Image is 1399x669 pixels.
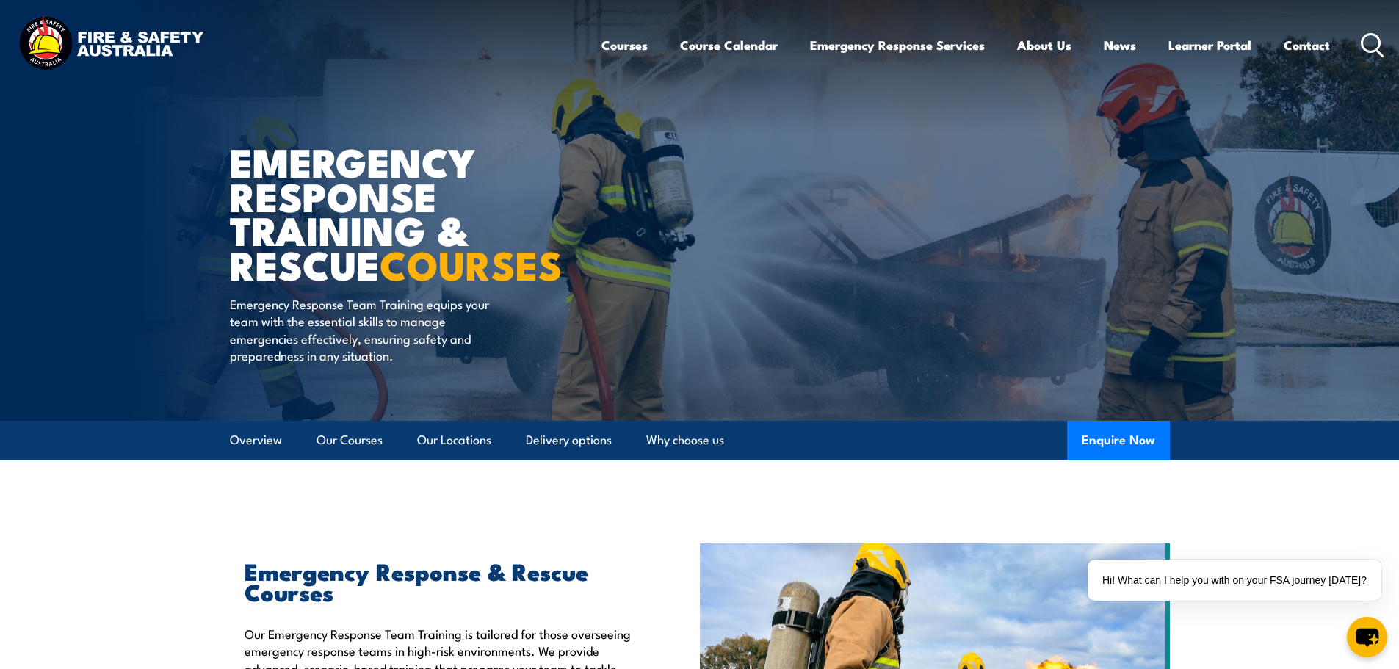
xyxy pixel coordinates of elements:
a: Contact [1284,26,1330,65]
a: Learner Portal [1168,26,1251,65]
a: About Us [1017,26,1071,65]
h2: Emergency Response & Rescue Courses [245,560,632,601]
p: Emergency Response Team Training equips your team with the essential skills to manage emergencies... [230,295,498,364]
button: chat-button [1347,617,1387,657]
a: Our Courses [317,421,383,460]
a: Why choose us [646,421,724,460]
div: Hi! What can I help you with on your FSA journey [DATE]? [1088,560,1381,601]
strong: COURSES [380,233,563,294]
a: News [1104,26,1136,65]
a: Course Calendar [680,26,778,65]
a: Delivery options [526,421,612,460]
h1: Emergency Response Training & Rescue [230,144,593,281]
a: Overview [230,421,282,460]
a: Our Locations [417,421,491,460]
button: Enquire Now [1067,421,1170,460]
a: Emergency Response Services [810,26,985,65]
a: Courses [601,26,648,65]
